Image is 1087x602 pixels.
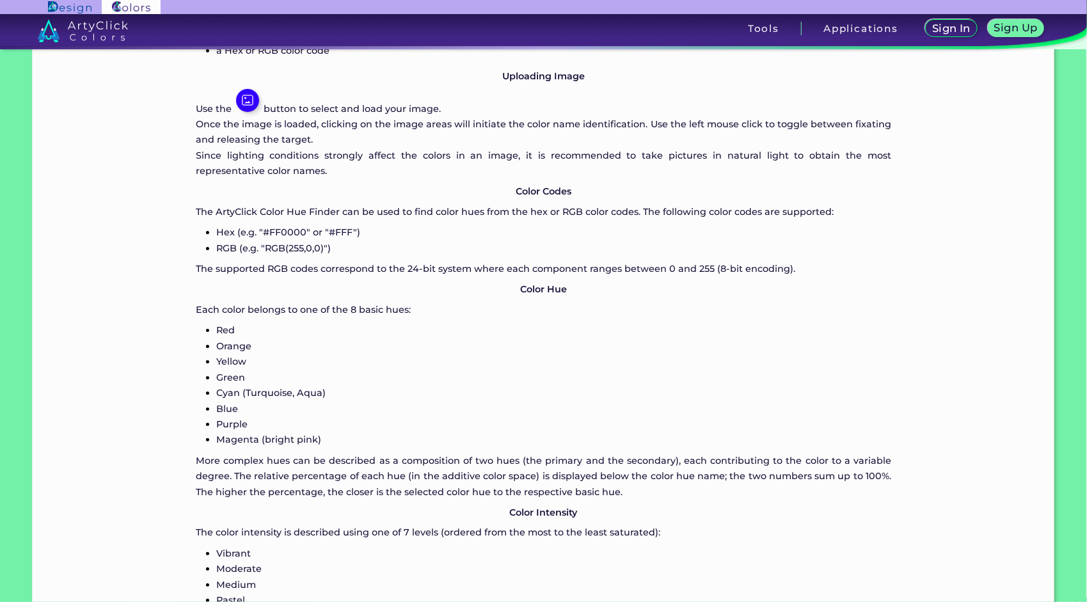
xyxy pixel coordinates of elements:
[990,20,1041,36] a: Sign Up
[196,302,891,317] p: Each color belongs to one of the 8 basic hues:
[934,24,969,33] h5: Sign In
[216,546,891,561] p: Vibrant
[216,577,891,592] p: Medium
[38,19,128,42] img: logo_artyclick_colors_white.svg
[236,89,259,112] img: icon_image_white.svg
[48,1,91,13] img: ArtyClick Design logo
[196,453,891,500] p: More complex hues can be described as a composition of two hues (the primary and the secondary), ...
[196,68,891,84] p: Uploading Image
[216,354,891,369] p: Yellow
[196,525,891,540] p: The color intensity is described using one of 7 levels (ordered from the most to the least satura...
[196,261,891,276] p: The supported RGB codes correspond to the 24-bit system where each component ranges between 0 and...
[216,561,891,576] p: Moderate
[196,148,891,179] p: Since lighting conditions strongly affect the colors in an image, it is recommended to take pictu...
[196,281,891,297] p: Color Hue
[216,416,891,432] p: Purple
[196,116,891,148] p: Once the image is loaded, clicking on the image areas will initiate the color name identification...
[216,338,891,354] p: Orange
[196,204,891,219] p: The ArtyClick Color Hue Finder can be used to find color hues from the hex or RGB color codes. Th...
[216,370,891,385] p: Green
[216,432,891,447] p: Magenta (bright pink)
[196,89,891,116] p: Use the button to select and load your image.
[216,43,891,58] p: a Hex or RGB color code
[216,385,891,400] p: Cyan (Turquoise, Aqua)
[928,20,974,36] a: Sign In
[216,241,891,256] p: RGB (e.g. "RGB(255,0,0)")
[216,322,891,338] p: Red
[823,24,898,33] h3: Applications
[196,505,891,520] p: Color Intensity
[996,23,1036,33] h5: Sign Up
[216,401,891,416] p: Blue
[748,24,779,33] h3: Tools
[216,225,891,240] p: Hex (e.g. "#FF0000" or "#FFF")
[196,184,891,199] p: Color Codes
